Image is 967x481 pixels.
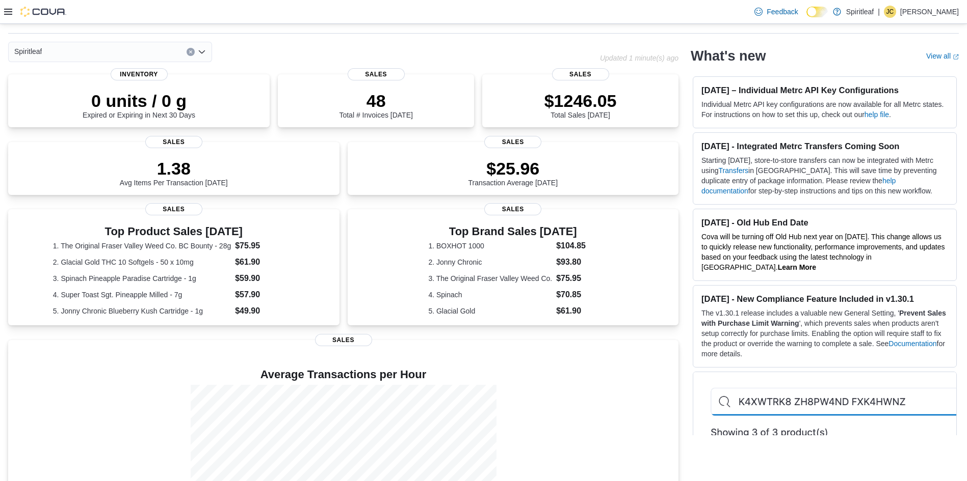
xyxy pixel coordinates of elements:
[806,7,828,17] input: Dark Mode
[846,6,874,18] p: Spiritleaf
[198,48,206,56] button: Open list of options
[888,339,936,348] a: Documentation
[926,52,959,60] a: View allExternal link
[428,306,552,316] dt: 5. Glacial Gold
[83,91,195,111] p: 0 units / 0 g
[145,136,202,148] span: Sales
[701,85,948,95] h3: [DATE] – Individual Metrc API Key Configurations
[53,290,231,300] dt: 4. Super Toast Sgt. Pineapple Milled - 7g
[339,91,412,111] p: 48
[556,305,597,317] dd: $61.90
[953,54,959,60] svg: External link
[428,290,552,300] dt: 4. Spinach
[53,273,231,284] dt: 3. Spinach Pineapple Paradise Cartridge - 1g
[701,309,946,327] strong: Prevent Sales with Purchase Limit Warning
[428,225,597,238] h3: Top Brand Sales [DATE]
[884,6,896,18] div: Jim C
[484,136,541,148] span: Sales
[235,272,294,285] dd: $59.90
[767,7,798,17] span: Feedback
[235,305,294,317] dd: $49.90
[556,289,597,301] dd: $70.85
[53,241,231,251] dt: 1. The Original Fraser Valley Weed Co. BC Bounty - 28g
[556,256,597,268] dd: $93.80
[428,241,552,251] dt: 1. BOXHOT 1000
[14,45,42,58] span: Spiritleaf
[53,257,231,267] dt: 2. Glacial Gold THC 10 Softgels - 50 x 10mg
[111,68,168,80] span: Inventory
[691,48,766,64] h2: What's new
[544,91,617,119] div: Total Sales [DATE]
[701,308,948,359] p: The v1.30.1 release includes a valuable new General Setting, ' ', which prevents sales when produ...
[701,217,948,228] h3: [DATE] - Old Hub End Date
[348,68,405,80] span: Sales
[544,91,617,111] p: $1246.05
[556,240,597,252] dd: $104.85
[750,2,802,22] a: Feedback
[468,158,558,187] div: Transaction Average [DATE]
[235,240,294,252] dd: $75.95
[778,263,816,271] a: Learn More
[145,203,202,215] span: Sales
[806,17,807,18] span: Dark Mode
[552,68,609,80] span: Sales
[865,110,889,119] a: help file
[556,272,597,285] dd: $75.95
[428,273,552,284] dt: 3. The Original Fraser Valley Weed Co.
[701,294,948,304] h3: [DATE] - New Compliance Feature Included in v1.30.1
[339,91,412,119] div: Total # Invoices [DATE]
[701,155,948,196] p: Starting [DATE], store-to-store transfers can now be integrated with Metrc using in [GEOGRAPHIC_D...
[53,306,231,316] dt: 5. Jonny Chronic Blueberry Kush Cartridge - 1g
[235,256,294,268] dd: $61.90
[468,158,558,179] p: $25.96
[16,369,670,381] h4: Average Transactions per Hour
[315,334,372,346] span: Sales
[428,257,552,267] dt: 2. Jonny Chronic
[718,166,748,175] a: Transfers
[120,158,228,179] p: 1.38
[53,225,295,238] h3: Top Product Sales [DATE]
[187,48,195,56] button: Clear input
[120,158,228,187] div: Avg Items Per Transaction [DATE]
[701,99,948,120] p: Individual Metrc API key configurations are now available for all Metrc states. For instructions ...
[701,141,948,151] h3: [DATE] - Integrated Metrc Transfers Coming Soon
[878,6,880,18] p: |
[886,6,894,18] span: JC
[484,203,541,215] span: Sales
[701,233,945,271] span: Cova will be turning off Old Hub next year on [DATE]. This change allows us to quickly release ne...
[83,91,195,119] div: Expired or Expiring in Next 30 Days
[235,289,294,301] dd: $57.90
[900,6,959,18] p: [PERSON_NAME]
[20,7,66,17] img: Cova
[600,54,678,62] p: Updated 1 minute(s) ago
